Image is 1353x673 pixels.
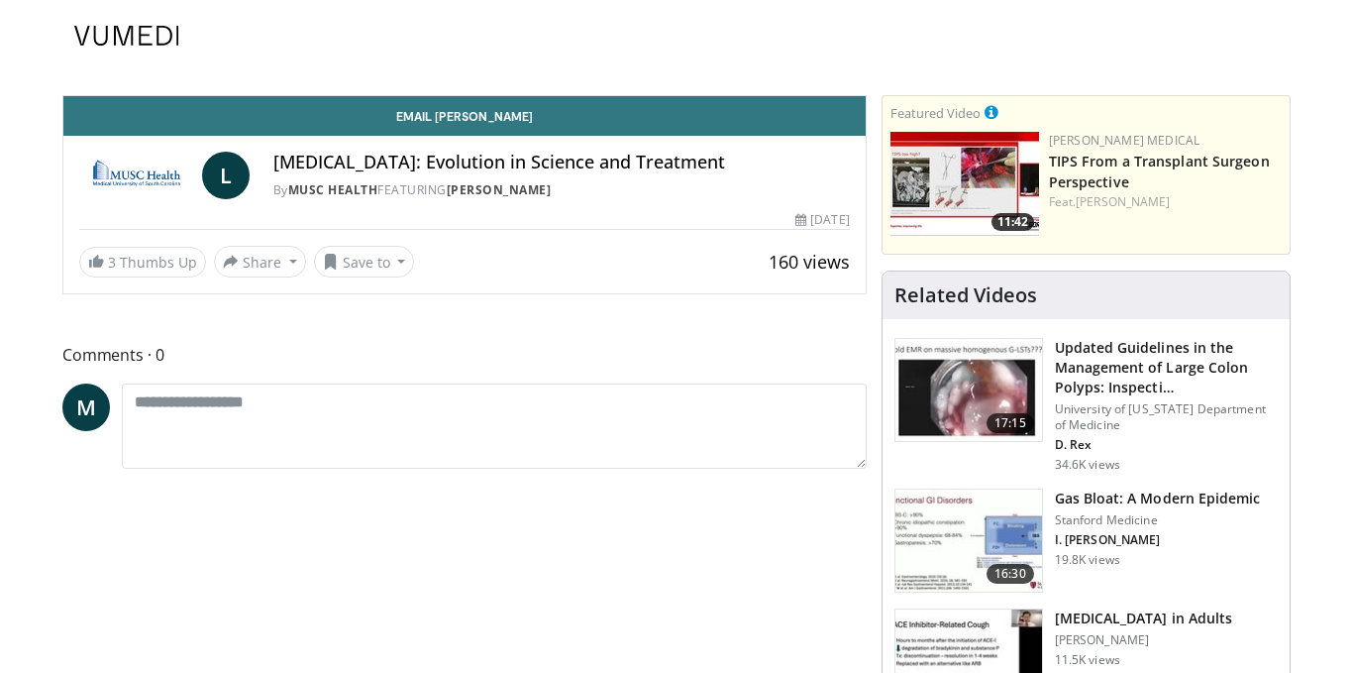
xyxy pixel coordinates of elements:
[202,152,250,199] a: L
[273,181,850,199] div: By FEATURING
[314,246,415,278] button: Save to
[987,564,1034,584] span: 16:30
[62,384,110,431] a: M
[890,132,1039,236] img: 4003d3dc-4d84-4588-a4af-bb6b84f49ae6.150x105_q85_crop-smart_upscale.jpg
[1055,532,1261,548] p: Irene Sonu
[1055,401,1278,433] p: University of [US_STATE] Department of Medicine
[1055,338,1278,397] h3: Updated Guidelines in the Management of Large Colon Polyps: Inspection to Resection
[1049,132,1200,149] a: [PERSON_NAME] Medical
[795,211,849,229] div: [DATE]
[1049,152,1270,191] a: TIPS From a Transplant Surgeon Perspective
[1055,632,1232,648] p: [PERSON_NAME]
[62,342,867,368] span: Comments 0
[1055,652,1120,668] p: 11.5K views
[1055,512,1261,528] p: Stanford Medicine
[1076,193,1170,210] a: [PERSON_NAME]
[214,246,306,278] button: Share
[273,152,850,173] h4: [MEDICAL_DATA]: Evolution in Science and Treatment
[895,339,1042,442] img: dfcfcb0d-b871-4e1a-9f0c-9f64970f7dd8.150x105_q85_crop-smart_upscale.jpg
[288,181,378,198] a: MUSC Health
[985,101,998,123] a: This is paid for by Gore Medical
[79,247,206,278] a: 3 Thumbs Up
[890,104,981,122] small: Featured Video
[1055,489,1261,508] h3: Gas Bloat: A Modern Epidemic
[1055,457,1120,473] p: 34.6K views
[991,213,1034,231] span: 11:42
[890,132,1039,236] a: 11:42
[74,26,179,46] img: VuMedi Logo
[894,338,1278,473] a: 17:15 Updated Guidelines in the Management of Large Colon Polyps: Inspecti… University of [US_STA...
[987,413,1034,433] span: 17:15
[895,490,1042,593] img: 480ec31d-e3c1-475b-8289-0a0659db689a.150x105_q85_crop-smart_upscale.jpg
[1055,552,1120,568] p: 19.8K views
[769,250,850,274] span: 160 views
[447,181,552,198] a: [PERSON_NAME]
[894,283,1037,307] h4: Related Videos
[108,253,116,272] span: 3
[79,152,194,199] img: MUSC Health
[1055,609,1232,628] h3: [MEDICAL_DATA] in Adults
[63,96,866,136] a: Email [PERSON_NAME]
[894,489,1278,594] a: 16:30 Gas Bloat: A Modern Epidemic Stanford Medicine I. [PERSON_NAME] 19.8K views
[1049,193,1282,211] div: Feat.
[1055,437,1278,453] p: Douglas Rex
